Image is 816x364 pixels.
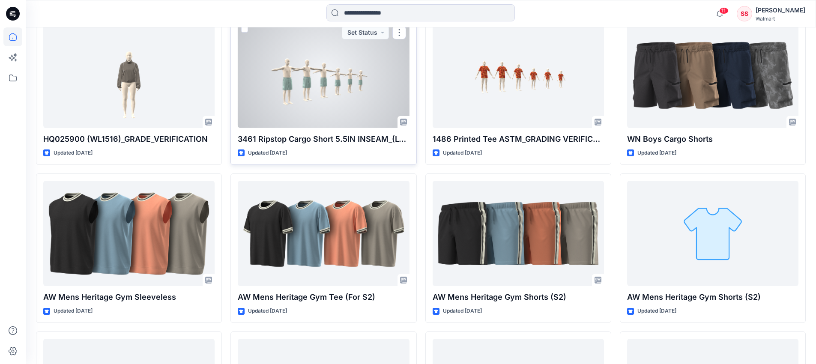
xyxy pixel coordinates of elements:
p: AW Mens Heritage Gym Sleeveless [43,291,215,303]
p: WN Boys Cargo Shorts [627,133,798,145]
p: Updated [DATE] [248,149,287,158]
a: AW Mens Heritage Gym Shorts (S2) [433,181,604,286]
p: Updated [DATE] [54,149,93,158]
p: Updated [DATE] [248,307,287,316]
p: Updated [DATE] [637,307,676,316]
a: AW Mens Heritage Gym Tee (For S2) [238,181,409,286]
p: 3461 Ripstop Cargo Short 5.5IN INSEAM_(LY) ASTM_GRADING VERIFICATION [238,133,409,145]
a: AW Mens Heritage Gym Sleeveless [43,181,215,286]
p: Updated [DATE] [443,149,482,158]
a: 1486 Printed Tee ASTM_GRADING VERIFICATION [433,22,604,128]
p: Updated [DATE] [637,149,676,158]
div: Walmart [756,15,805,22]
div: [PERSON_NAME] [756,5,805,15]
p: AW Mens Heritage Gym Tee (For S2) [238,291,409,303]
div: SS [737,6,752,21]
p: 1486 Printed Tee ASTM_GRADING VERIFICATION [433,133,604,145]
p: Updated [DATE] [54,307,93,316]
p: HQ025900 (WL1516)_GRADE_VERIFICATION [43,133,215,145]
a: 3461 Ripstop Cargo Short 5.5IN INSEAM_(LY) ASTM_GRADING VERIFICATION [238,22,409,128]
p: Updated [DATE] [443,307,482,316]
p: AW Mens Heritage Gym Shorts (S2) [627,291,798,303]
a: WN Boys Cargo Shorts [627,22,798,128]
span: 11 [719,7,729,14]
p: AW Mens Heritage Gym Shorts (S2) [433,291,604,303]
a: AW Mens Heritage Gym Shorts (S2) [627,181,798,286]
a: HQ025900 (WL1516)_GRADE_VERIFICATION [43,22,215,128]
